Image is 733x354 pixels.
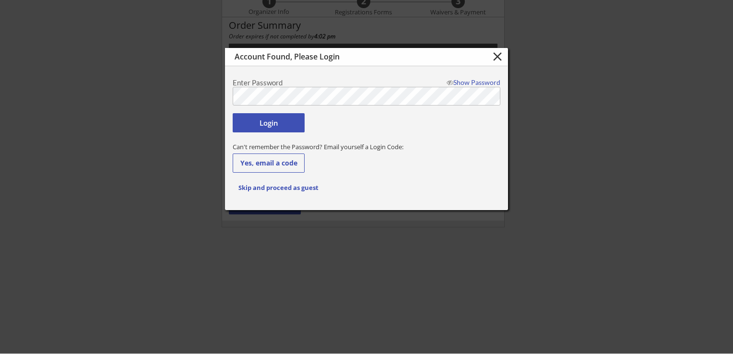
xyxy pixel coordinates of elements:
button: close [489,49,505,64]
div: Account Found, Please Login [235,52,463,61]
button: Yes, email a code [233,153,305,173]
button: Login [233,113,305,132]
div: Enter Password [233,79,441,86]
div: Show Password [442,79,500,86]
div: Can't remember the Password? Email yourself a Login Code: [233,142,500,151]
button: Skip and proceed as guest [233,178,324,197]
